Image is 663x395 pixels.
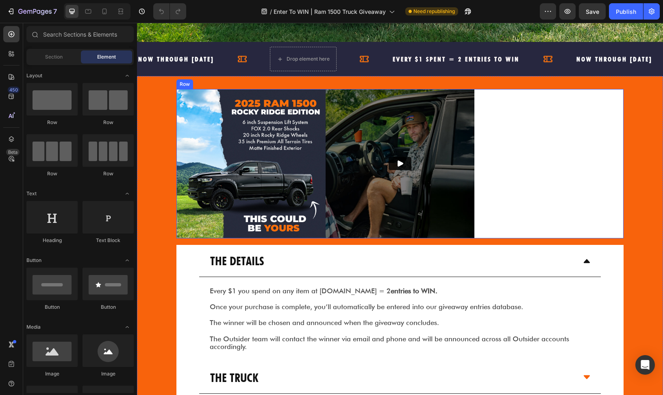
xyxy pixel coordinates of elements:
div: Row [83,119,134,126]
div: Button [83,303,134,311]
div: Row [41,58,54,65]
div: Row [26,170,78,177]
p: 7 [53,7,57,16]
button: Publish [609,3,643,20]
div: Heading [26,237,78,244]
div: Image [26,370,78,378]
span: Need republishing [413,8,455,15]
button: Play [252,134,274,147]
div: Row [83,170,134,177]
div: Image [83,370,134,378]
span: EVERY $1 spent = 2 entries to win [256,33,383,40]
span: Once your purchase is complete, you’ll automatically be entered into our giveaway entries database. [73,280,386,288]
div: Drop element here [150,33,193,39]
span: Every $1 you spend on any item at [DOMAIN_NAME] = 2 [73,264,300,272]
span: $100,000 Grand prize [338,74,417,82]
span: Toggle open [121,254,134,267]
input: Search Sections & Elements [26,26,134,42]
span: Media [26,323,41,331]
span: Enter To WIN | Ram 1500 Truck Giveaway [274,7,386,16]
span: Section [45,53,63,61]
strong: entries to WIN. [254,264,300,272]
span: Toggle open [121,321,134,334]
span: Save [586,8,599,15]
span: Button [26,257,41,264]
span: / [270,7,272,16]
span: Layout [26,72,42,79]
div: Text Block [83,237,134,244]
img: gempages_526712664865702865-8ffb925d-c90b-4387-96d2-0e04709c362c.jpg [39,66,189,216]
div: Undo/Redo [153,3,186,20]
iframe: Design area [137,23,663,395]
span: Toggle open [121,69,134,82]
div: Button [26,303,78,311]
div: Beta [6,149,20,155]
span: Text [26,190,37,197]
div: 450 [8,87,20,93]
span: THE TRUCK [73,347,121,362]
div: Publish [616,7,636,16]
span: NOW through [DATE] [439,33,515,40]
button: Save [579,3,606,20]
span: The Outsider team will contact the winner via email and phone and will be announced across all Ou... [73,312,432,328]
span: Toggle open [121,187,134,200]
div: Open Intercom Messenger [635,355,655,375]
div: Row [26,119,78,126]
button: 7 [3,3,61,20]
span: Element [97,53,116,61]
span: The winner will be chosen and announced when the giveaway concludes. [73,296,302,304]
span: THE DETAILS [73,231,127,245]
img: Alt image [189,66,338,216]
